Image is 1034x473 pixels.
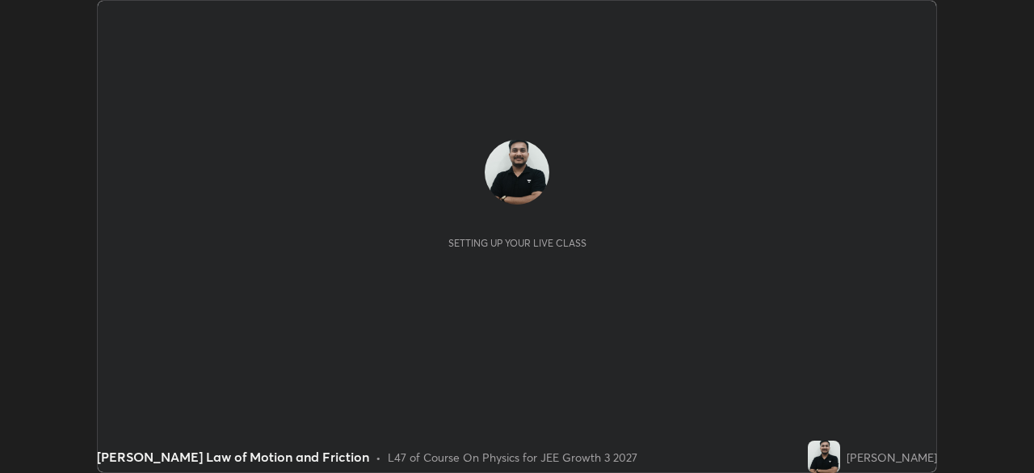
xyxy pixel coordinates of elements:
div: [PERSON_NAME] Law of Motion and Friction [97,447,369,467]
div: L47 of Course On Physics for JEE Growth 3 2027 [388,449,637,466]
img: afe22e03c4c2466bab4a7a088f75780d.jpg [808,441,840,473]
img: afe22e03c4c2466bab4a7a088f75780d.jpg [485,140,549,205]
div: Setting up your live class [448,237,586,249]
div: • [376,449,381,466]
div: [PERSON_NAME] [847,449,937,466]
